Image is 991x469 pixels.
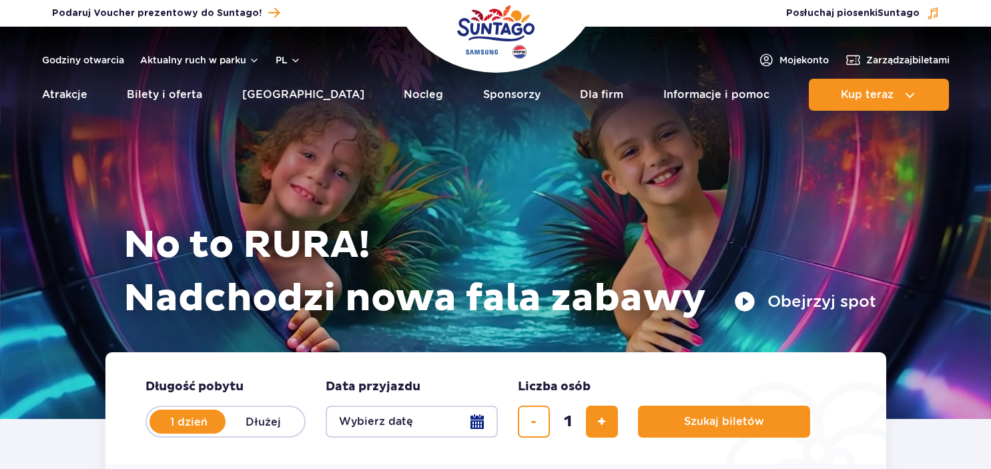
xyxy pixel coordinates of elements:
[105,352,886,464] form: Planowanie wizyty w Park of Poland
[127,79,202,111] a: Bilety i oferta
[518,406,550,438] button: usuń bilet
[140,55,260,65] button: Aktualny ruch w parku
[586,406,618,438] button: dodaj bilet
[779,53,829,67] span: Moje konto
[42,53,124,67] a: Godziny otwarcia
[758,52,829,68] a: Mojekonto
[145,379,244,395] span: Długość pobytu
[42,79,87,111] a: Atrakcje
[734,291,876,312] button: Obejrzyj spot
[326,379,420,395] span: Data przyjazdu
[483,79,541,111] a: Sponsorzy
[552,406,584,438] input: liczba biletów
[151,408,227,436] label: 1 dzień
[580,79,623,111] a: Dla firm
[845,52,950,68] a: Zarządzajbiletami
[809,79,949,111] button: Kup teraz
[663,79,769,111] a: Informacje i pomoc
[242,79,364,111] a: [GEOGRAPHIC_DATA]
[52,7,262,20] span: Podaruj Voucher prezentowy do Suntago!
[866,53,950,67] span: Zarządzaj biletami
[404,79,443,111] a: Nocleg
[878,9,920,18] span: Suntago
[276,53,301,67] button: pl
[326,406,498,438] button: Wybierz datę
[123,219,876,326] h1: No to RURA! Nadchodzi nowa fala zabawy
[786,7,940,20] button: Posłuchaj piosenkiSuntago
[786,7,920,20] span: Posłuchaj piosenki
[518,379,591,395] span: Liczba osób
[638,406,810,438] button: Szukaj biletów
[226,408,302,436] label: Dłużej
[52,4,280,22] a: Podaruj Voucher prezentowy do Suntago!
[841,89,894,101] span: Kup teraz
[684,416,764,428] span: Szukaj biletów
